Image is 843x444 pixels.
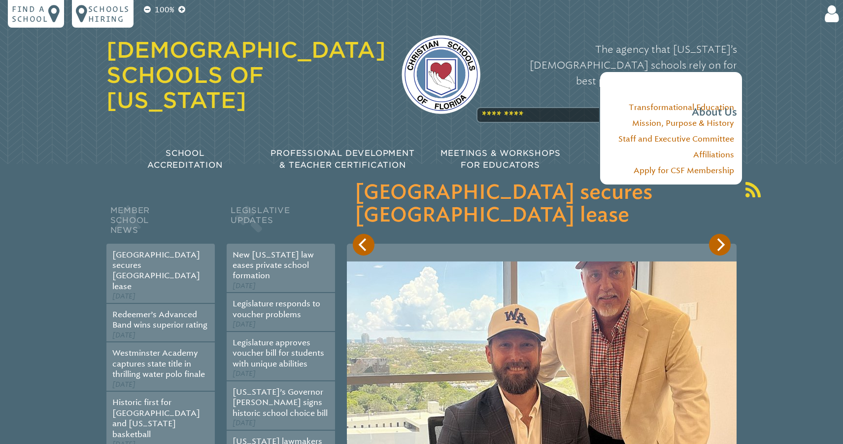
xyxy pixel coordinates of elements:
[112,292,135,300] span: [DATE]
[147,148,222,170] span: School Accreditation
[233,250,314,281] a: New [US_STATE] law eases private school formation
[112,348,205,379] a: Westminster Academy captures state title in thrilling water polo finale
[233,282,256,290] span: [DATE]
[227,203,335,244] h2: Legislative Updates
[618,134,734,144] a: Staff and Executive Committee
[233,299,320,319] a: Legislature responds to voucher problems
[112,310,207,330] a: Redeemer’s Advanced Band wins superior rating
[693,150,734,159] a: Affiliations
[440,148,561,170] span: Meetings & Workshops for Educators
[233,338,324,369] a: Legislature approves voucher bill for students with unique abilities
[709,234,731,256] button: Next
[106,203,215,244] h2: Member School News
[402,35,480,114] img: csf-logo-web-colors.png
[112,398,200,439] a: Historic first for [GEOGRAPHIC_DATA] and [US_STATE] basketball
[353,234,374,256] button: Previous
[270,148,414,170] span: Professional Development & Teacher Certification
[496,41,737,120] p: The agency that [US_STATE]’s [DEMOGRAPHIC_DATA] schools rely on for best practices in accreditati...
[106,37,386,113] a: [DEMOGRAPHIC_DATA] Schools of [US_STATE]
[12,4,48,24] p: Find a school
[355,182,729,227] h3: [GEOGRAPHIC_DATA] secures [GEOGRAPHIC_DATA] lease
[692,105,737,120] span: About Us
[233,320,256,329] span: [DATE]
[112,331,135,339] span: [DATE]
[112,250,200,291] a: [GEOGRAPHIC_DATA] secures [GEOGRAPHIC_DATA] lease
[233,419,256,427] span: [DATE]
[88,4,130,24] p: Schools Hiring
[153,4,176,16] p: 100%
[233,387,328,418] a: [US_STATE]’s Governor [PERSON_NAME] signs historic school choice bill
[233,370,256,378] span: [DATE]
[112,380,135,389] span: [DATE]
[634,166,734,175] a: Apply for CSF Membership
